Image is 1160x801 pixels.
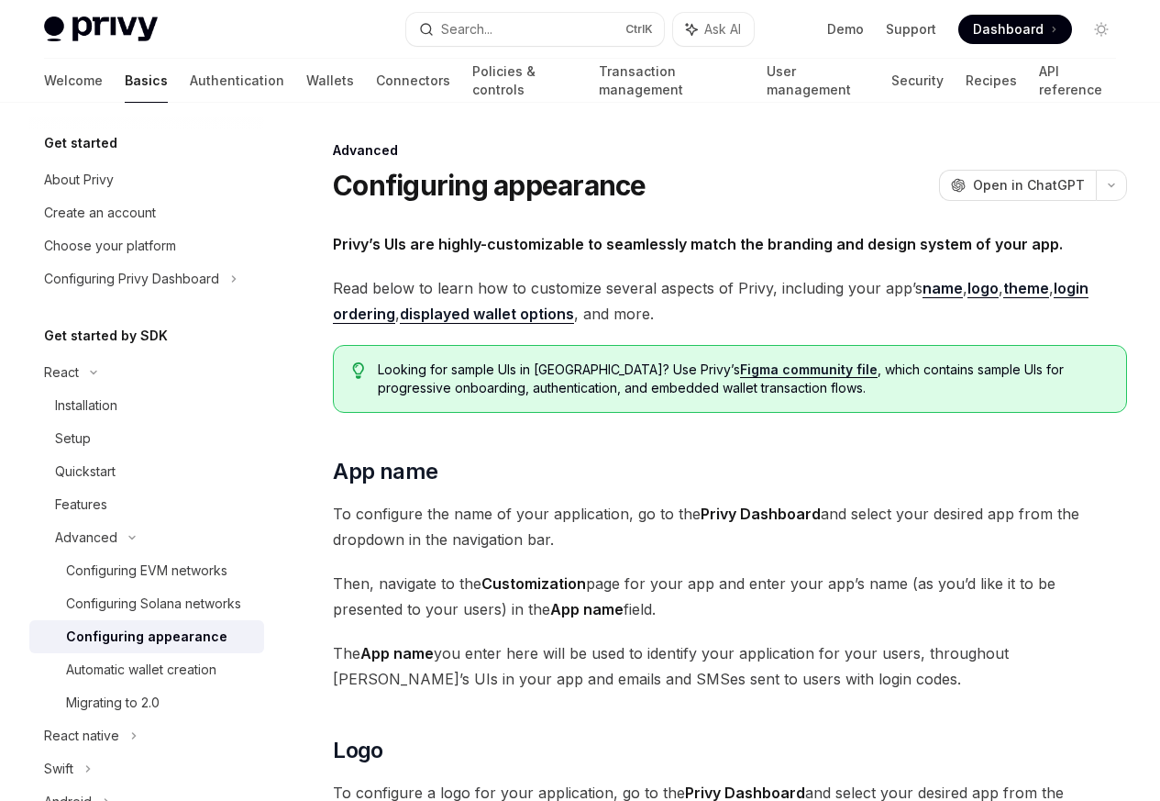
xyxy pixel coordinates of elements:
a: Setup [29,422,264,455]
h5: Get started by SDK [44,325,168,347]
div: Quickstart [55,461,116,483]
a: User management [767,59,870,103]
a: Configuring appearance [29,620,264,653]
a: Figma community file [740,362,878,378]
strong: Privy’s UIs are highly-customizable to seamlessly match the branding and design system of your app. [333,235,1063,253]
a: Migrating to 2.0 [29,686,264,719]
div: Installation [55,395,117,417]
a: Choose your platform [29,229,264,262]
h5: Get started [44,132,117,154]
div: About Privy [44,169,114,191]
a: Dashboard [958,15,1072,44]
div: Configuring appearance [66,626,227,648]
div: Advanced [333,141,1127,160]
a: logo [967,279,999,298]
a: Configuring EVM networks [29,554,264,587]
a: Recipes [966,59,1017,103]
span: App name [333,457,437,486]
a: Configuring Solana networks [29,587,264,620]
div: Create an account [44,202,156,224]
div: React [44,362,79,384]
a: Welcome [44,59,103,103]
div: Setup [55,428,91,450]
a: name [922,279,963,298]
span: Dashboard [973,20,1044,39]
strong: App name [550,600,624,618]
div: Choose your platform [44,235,176,257]
img: light logo [44,17,158,42]
span: Logo [333,736,383,765]
a: theme [1003,279,1049,298]
a: Features [29,488,264,521]
a: Create an account [29,196,264,229]
span: Then, navigate to the page for your app and enter your app’s name (as you’d like it to be present... [333,571,1127,622]
div: Migrating to 2.0 [66,692,160,714]
a: Wallets [306,59,354,103]
a: Connectors [376,59,450,103]
div: Search... [441,18,492,40]
div: Features [55,494,107,516]
button: Search...CtrlK [406,13,664,46]
a: Transaction management [599,59,744,103]
button: Toggle dark mode [1087,15,1116,44]
span: Ask AI [704,20,741,39]
div: Swift [44,758,73,780]
a: Security [891,59,944,103]
span: Looking for sample UIs in [GEOGRAPHIC_DATA]? Use Privy’s , which contains sample UIs for progress... [378,361,1108,397]
a: displayed wallet options [400,305,574,324]
button: Open in ChatGPT [939,170,1096,201]
a: About Privy [29,163,264,196]
div: Advanced [55,527,117,549]
a: Automatic wallet creation [29,653,264,686]
a: Basics [125,59,168,103]
span: To configure the name of your application, go to the and select your desired app from the dropdow... [333,501,1127,552]
div: Automatic wallet creation [66,659,216,681]
span: Open in ChatGPT [973,176,1085,195]
a: Demo [827,20,864,39]
span: The you enter here will be used to identify your application for your users, throughout [PERSON_N... [333,640,1127,692]
span: Read below to learn how to customize several aspects of Privy, including your app’s , , , , , and... [333,275,1127,327]
a: Installation [29,389,264,422]
strong: App name [360,644,434,662]
svg: Tip [352,362,365,379]
a: API reference [1039,59,1116,103]
a: Policies & controls [472,59,577,103]
a: Authentication [190,59,284,103]
div: Configuring EVM networks [66,560,227,582]
button: Ask AI [673,13,754,46]
strong: Customization [481,574,586,593]
div: Configuring Privy Dashboard [44,268,219,290]
strong: Privy Dashboard [701,505,821,523]
div: Configuring Solana networks [66,593,241,615]
a: Quickstart [29,455,264,488]
a: Support [886,20,936,39]
h1: Configuring appearance [333,169,646,202]
div: React native [44,725,119,747]
span: Ctrl K [625,22,653,37]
